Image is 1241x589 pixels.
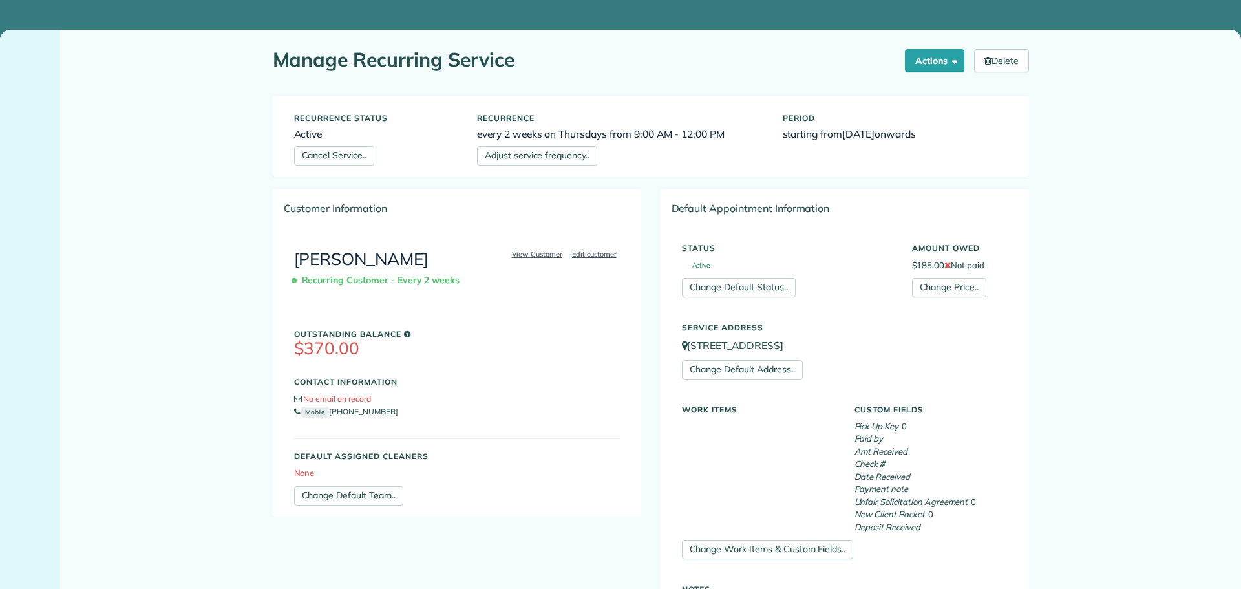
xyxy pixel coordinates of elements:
[854,497,968,507] em: Unfair Solicitation Agreement
[294,378,620,386] h5: Contact Information
[854,484,909,494] em: Payment note
[842,127,875,140] span: [DATE]
[273,49,896,70] h1: Manage Recurring Service
[682,278,796,297] a: Change Default Status..
[682,360,803,380] a: Change Default Address..
[928,509,933,519] span: 0
[294,452,620,460] h5: Default Assigned Cleaners
[854,433,884,444] em: Paid by
[912,244,1008,252] h5: Amount Owed
[294,129,458,140] h6: Active
[477,129,763,140] h6: every 2 weeks on Thursdays from 9:00 AM - 12:00 PM
[682,405,835,414] h5: Work Items
[682,540,854,559] a: Change Work Items & Custom Fields..
[854,405,1008,414] h5: Custom Fields
[661,190,1028,226] div: Default Appointment Information
[294,467,315,478] span: None
[294,330,620,338] h5: Outstanding Balance
[303,394,370,403] span: No email on record
[294,339,620,358] h3: $370.00
[294,248,429,270] a: [PERSON_NAME]
[971,497,976,507] span: 0
[854,421,899,431] em: Pick Up Key
[568,248,620,260] a: Edit customer
[294,486,403,506] a: Change Default Team..
[902,237,1017,297] div: $185.00 Not paid
[854,509,925,519] em: New Client Packet
[477,146,597,166] a: Adjust service frequency..
[294,269,465,292] span: Recurring Customer - Every 2 weeks
[854,471,911,482] em: Date Received
[854,458,886,469] em: Check #
[682,323,1008,332] h5: Service Address
[477,114,763,122] h5: Recurrence
[854,446,908,456] em: Amt Received
[974,49,1029,72] a: Delete
[682,262,710,269] span: Active
[682,244,893,252] h5: Status
[301,407,329,418] small: Mobile
[783,114,1008,122] h5: Period
[294,146,374,166] a: Cancel Service..
[912,278,986,297] a: Change Price..
[508,248,567,260] a: View Customer
[902,421,907,431] span: 0
[854,522,920,532] em: Deposit Received
[294,114,458,122] h5: Recurrence status
[905,49,964,72] button: Actions
[682,338,1008,353] p: [STREET_ADDRESS]
[273,190,641,226] div: Customer Information
[783,129,1008,140] h6: starting from onwards
[294,407,398,416] a: Mobile[PHONE_NUMBER]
